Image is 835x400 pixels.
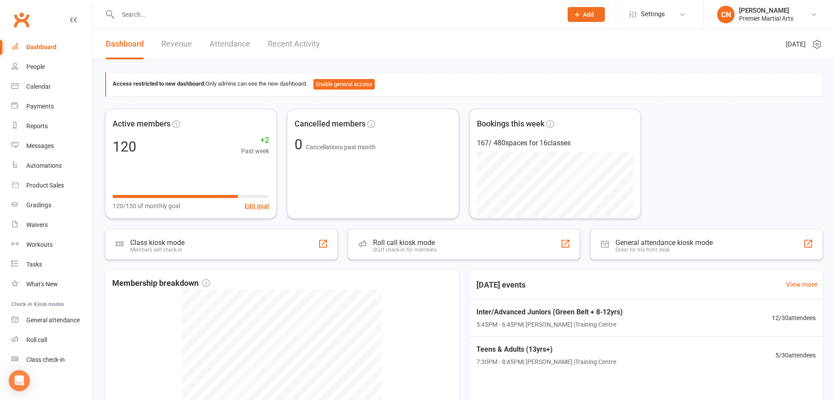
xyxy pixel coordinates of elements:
[11,37,92,57] a: Dashboard
[113,118,171,130] span: Active members
[786,39,806,50] span: [DATE]
[241,134,269,147] span: +2
[26,281,58,288] div: What's New
[115,8,556,21] input: Search...
[717,6,735,23] div: CN
[210,29,250,59] a: Attendance
[772,313,816,323] span: 12 / 30 attendees
[11,9,32,31] a: Clubworx
[106,29,144,59] a: Dashboard
[26,182,64,189] div: Product Sales
[113,80,206,87] strong: Access restricted to new dashboard:
[373,247,437,253] div: Staff check-in for members
[26,142,54,149] div: Messages
[476,320,623,329] span: 5:45PM - 6:45PM | [PERSON_NAME] | Training Centre
[26,221,48,228] div: Waivers
[26,317,80,324] div: General attendance
[11,330,92,350] a: Roll call
[306,144,376,151] span: Cancellations past month
[469,277,533,293] h3: [DATE] events
[775,350,816,360] span: 5 / 30 attendees
[295,136,306,153] span: 0
[786,279,817,290] a: View more
[11,274,92,294] a: What's New
[373,238,437,247] div: Roll call kiosk mode
[245,201,269,211] button: Edit goal
[11,195,92,215] a: Gradings
[477,137,633,149] div: 167 / 480 spaces for 16 classes
[26,356,65,363] div: Class check-in
[476,344,616,355] span: Teens & Adults (13yrs+)
[112,277,210,290] span: Membership breakdown
[583,11,594,18] span: Add
[26,261,42,268] div: Tasks
[11,77,92,97] a: Calendar
[130,247,185,253] div: Members self check-in
[113,140,136,154] div: 120
[641,4,665,24] span: Settings
[26,336,47,343] div: Roll call
[26,162,62,169] div: Automations
[477,118,544,130] span: Bookings this week
[26,63,45,70] div: People
[161,29,192,59] a: Revenue
[568,7,605,22] button: Add
[739,14,793,22] div: Premier Martial Arts
[241,146,269,156] span: Past week
[26,202,51,209] div: Gradings
[615,238,713,247] div: General attendance kiosk mode
[11,215,92,235] a: Waivers
[615,247,713,253] div: Great for the front desk
[11,235,92,255] a: Workouts
[268,29,320,59] a: Recent Activity
[11,116,92,136] a: Reports
[476,357,616,367] span: 7:30PM - 8:45PM | [PERSON_NAME] | Training Centre
[26,103,54,110] div: Payments
[739,7,793,14] div: [PERSON_NAME]
[11,57,92,77] a: People
[313,79,375,90] button: Enable general access
[11,350,92,370] a: Class kiosk mode
[26,123,48,130] div: Reports
[295,118,366,130] span: Cancelled members
[11,176,92,195] a: Product Sales
[11,156,92,176] a: Automations
[11,310,92,330] a: General attendance kiosk mode
[26,83,51,90] div: Calendar
[113,201,180,211] span: 120/150 of monthly goal
[476,306,623,318] span: Inter/Advanced Juniors (Green Belt + 8-12yrs)
[11,136,92,156] a: Messages
[11,255,92,274] a: Tasks
[11,97,92,116] a: Payments
[9,370,30,391] div: Open Intercom Messenger
[130,238,185,247] div: Class kiosk mode
[26,43,57,50] div: Dashboard
[26,241,53,248] div: Workouts
[113,79,816,90] div: Only admins can see the new dashboard.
